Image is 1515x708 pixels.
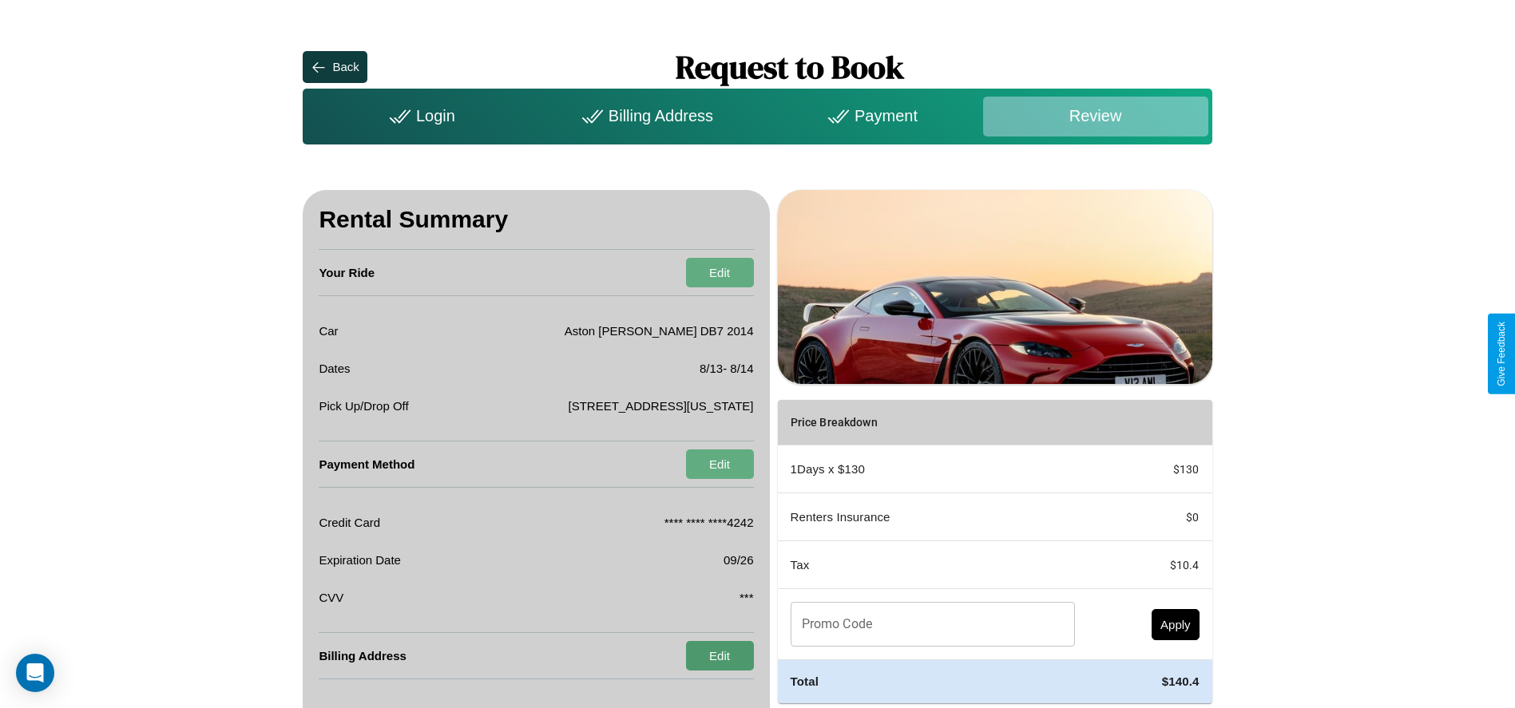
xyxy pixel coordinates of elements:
button: Edit [686,449,754,479]
td: $ 130 [1088,445,1212,493]
h1: Request to Book [367,45,1212,89]
h4: Payment Method [319,441,414,487]
button: Apply [1152,609,1200,640]
p: Expiration Date [319,549,401,571]
p: Tax [791,554,1075,575]
p: 09/26 [724,549,754,571]
p: CVV [319,587,343,608]
table: simple table [778,400,1212,702]
p: Renters Insurance [791,506,1075,528]
h4: Total [791,673,1075,690]
div: Back [332,60,359,73]
p: Dates [319,358,350,379]
p: Aston [PERSON_NAME] DB7 2014 [565,320,754,342]
h4: $ 140.4 [1101,673,1200,690]
h4: Billing Address [319,633,406,678]
div: Open Intercom Messenger [16,654,54,692]
p: [STREET_ADDRESS][US_STATE] [569,395,754,417]
button: Back [303,51,367,83]
div: Billing Address [532,97,757,136]
td: $ 0 [1088,493,1212,541]
th: Price Breakdown [778,400,1088,445]
p: 8 / 13 - 8 / 14 [700,358,754,379]
td: $ 10.4 [1088,541,1212,589]
p: 1 Days x $ 130 [791,458,1075,480]
p: Credit Card [319,512,380,533]
button: Edit [686,641,754,670]
p: Pick Up/Drop Off [319,395,408,417]
h3: Rental Summary [319,190,753,250]
div: Give Feedback [1496,322,1507,386]
div: Payment [757,97,982,136]
h4: Your Ride [319,250,375,295]
button: Edit [686,258,754,287]
p: Car [319,320,338,342]
div: Review [983,97,1208,136]
div: Login [307,97,532,136]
